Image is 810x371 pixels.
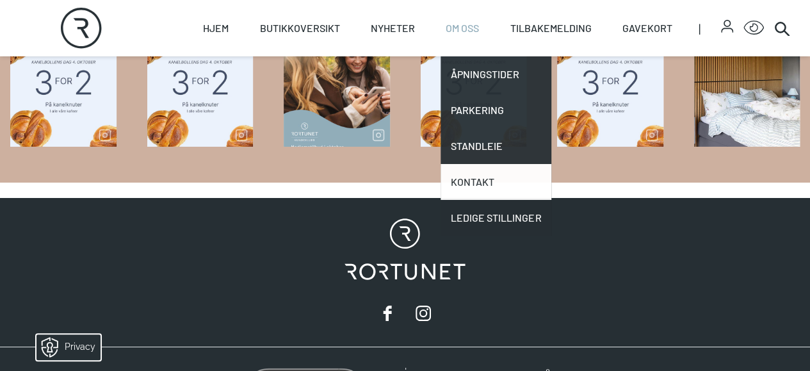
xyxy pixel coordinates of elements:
a: Ledige stillinger [441,200,551,236]
a: Åpningstider [441,56,551,92]
button: Open Accessibility Menu [743,18,764,38]
a: instagram [410,301,436,326]
iframe: Manage Preferences [13,330,117,365]
a: Standleie [441,128,551,164]
a: Kontakt [441,164,551,200]
a: Parkering [441,92,551,128]
a: facebook [375,301,400,326]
